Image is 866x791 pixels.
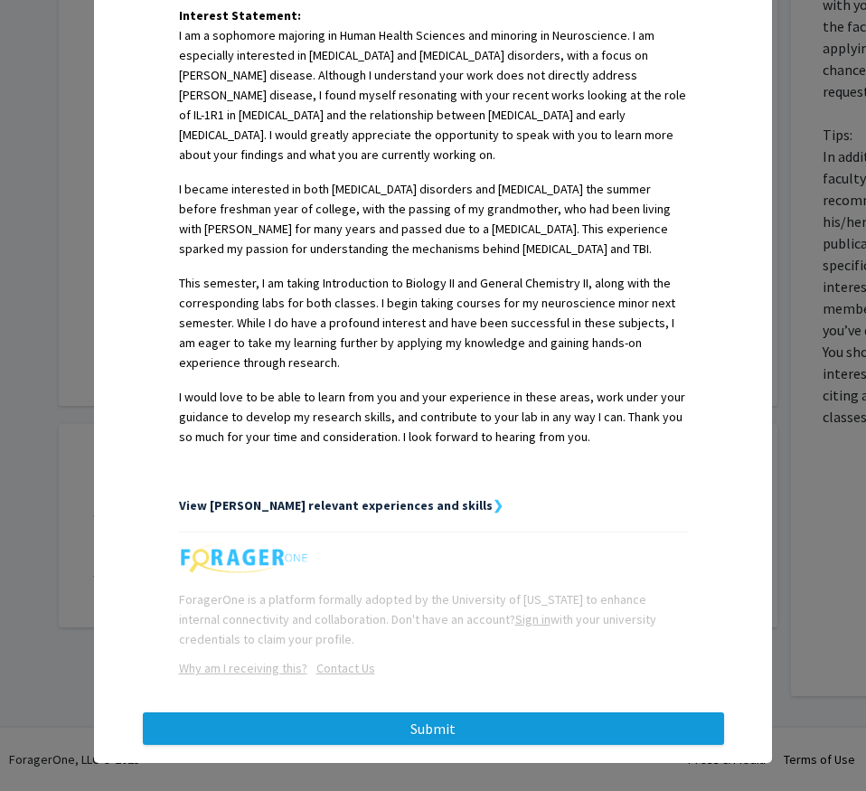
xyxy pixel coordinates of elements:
[307,660,375,676] a: Opens in a new tab
[179,497,493,513] strong: View [PERSON_NAME] relevant experiences and skills
[179,660,307,676] u: Why am I receiving this?
[316,660,375,676] u: Contact Us
[493,497,504,513] strong: ❯
[179,25,688,165] p: I am a sophomore majoring in Human Health Sciences and minoring in Neuroscience. I am especially ...
[179,273,688,372] p: This semester, I am taking Introduction to Biology II and General Chemistry II, along with the co...
[179,591,656,647] span: ForagerOne is a platform formally adopted by the University of [US_STATE] to enhance internal con...
[179,660,307,676] a: Opens in a new tab
[14,710,77,777] iframe: Chat
[179,387,688,447] p: I would love to be able to learn from you and your experience in these areas, work under your gui...
[179,179,688,259] p: I became interested in both [MEDICAL_DATA] disorders and [MEDICAL_DATA] the summer before freshma...
[179,7,301,24] strong: Interest Statement:
[515,611,551,627] a: Sign in
[143,712,724,745] button: Submit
